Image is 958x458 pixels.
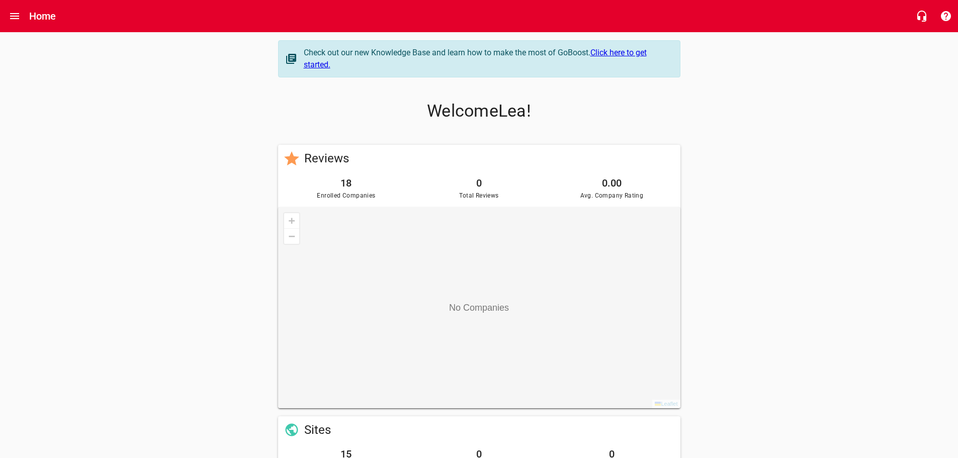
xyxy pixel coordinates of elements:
h6: 18 [284,175,409,191]
span: Enrolled Companies [284,191,409,201]
h6: 0 [416,175,541,191]
div: Check out our new Knowledge Base and learn how to make the most of GoBoost. [304,47,670,71]
a: Sites [304,423,331,437]
h6: Home [29,8,56,24]
a: Reviews [304,151,349,165]
p: Welcome Lea ! [278,101,680,121]
div: No Companies [278,207,680,408]
span: Total Reviews [416,191,541,201]
button: Support Portal [934,4,958,28]
button: Open drawer [3,4,27,28]
span: Avg. Company Rating [549,191,674,201]
button: Live Chat [910,4,934,28]
h6: 0.00 [549,175,674,191]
